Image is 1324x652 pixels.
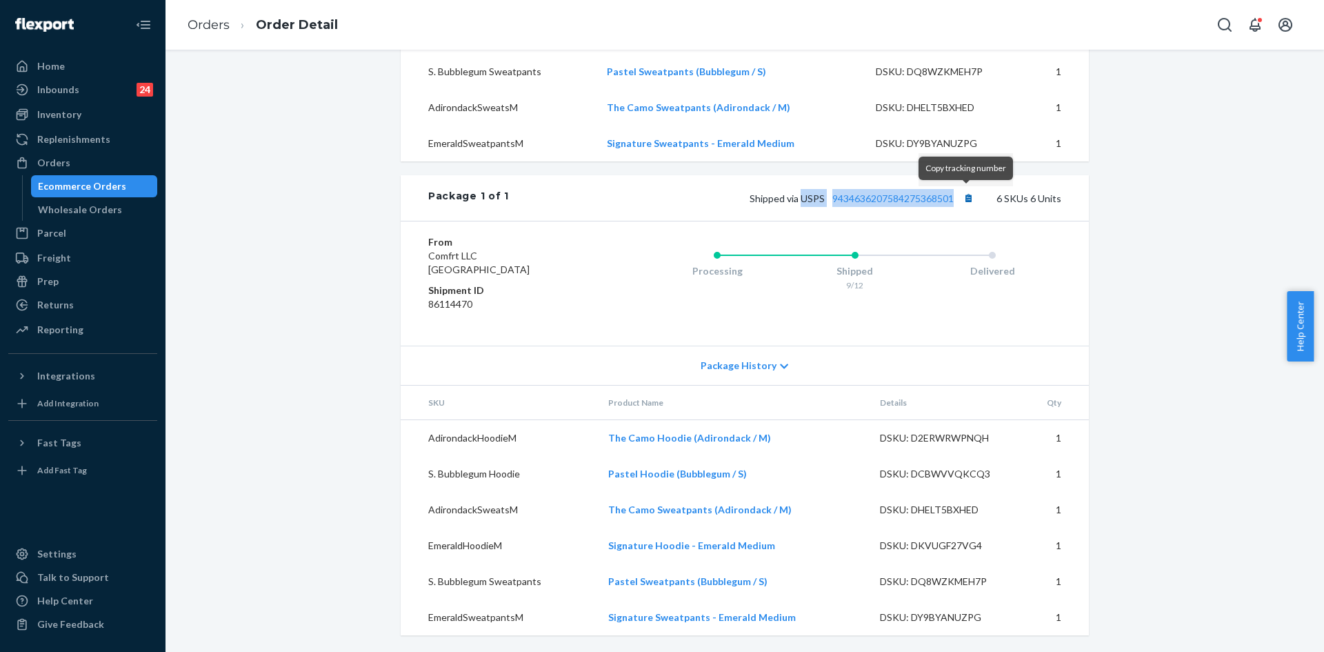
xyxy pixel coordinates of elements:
[880,503,1010,517] div: DSKU: DHELT5BXHED
[8,543,157,565] a: Settings
[37,83,79,97] div: Inbounds
[428,235,593,249] dt: From
[256,17,338,32] a: Order Detail
[648,264,786,278] div: Processing
[401,90,596,126] td: AdirondackSweatsM
[1020,564,1089,600] td: 1
[8,432,157,454] button: Fast Tags
[1020,528,1089,564] td: 1
[8,393,157,415] a: Add Integration
[8,270,157,293] a: Prep
[1020,492,1089,528] td: 1
[401,492,597,528] td: AdirondackSweatsM
[923,264,1061,278] div: Delivered
[37,226,66,240] div: Parcel
[37,298,74,312] div: Returns
[607,66,766,77] a: Pastel Sweatpants (Bubblegum / S)
[880,539,1010,553] div: DSKU: DKVUGF27VG4
[401,420,597,457] td: AdirondackHoodieM
[786,264,924,278] div: Shipped
[608,540,775,551] a: Signature Hoodie - Emerald Medium
[880,467,1010,481] div: DSKU: DCBWVVQKCQ3
[959,189,977,207] button: Copy tracking number
[37,464,87,476] div: Add Fast Tag
[876,137,1005,150] div: DSKU: DY9BYANUZPG
[608,468,747,480] a: Pastel Hoodie (Bubblegum / S)
[188,17,230,32] a: Orders
[428,250,530,275] span: Comfrt LLC [GEOGRAPHIC_DATA]
[37,397,99,409] div: Add Integration
[31,199,158,221] a: Wholesale Orders
[428,189,509,207] div: Package 1 of 1
[31,175,158,197] a: Ecommerce Orders
[876,101,1005,115] div: DSKU: DHELT5BXHED
[1272,11,1299,39] button: Open account menu
[1020,600,1089,635] td: 1
[401,126,596,161] td: EmeraldSweatpantsM
[137,83,153,97] div: 24
[607,137,794,149] a: Signature Sweatpants - Emerald Medium
[8,79,157,101] a: Inbounds24
[401,528,597,564] td: EmeraldHoodieM
[1016,90,1089,126] td: 1
[876,65,1005,79] div: DSKU: DQ8WZKMEH7P
[1020,456,1089,492] td: 1
[608,504,792,515] a: The Camo Sweatpants (Adirondack / M)
[1287,291,1314,362] button: Help Center
[8,294,157,316] a: Returns
[880,431,1010,445] div: DSKU: D2ERWRWPNQH
[1241,11,1269,39] button: Open notifications
[37,156,70,170] div: Orders
[37,323,83,337] div: Reporting
[701,359,776,373] span: Package History
[37,436,81,450] div: Fast Tags
[8,365,157,387] button: Integrations
[925,163,1006,173] span: Copy tracking number
[509,189,1061,207] div: 6 SKUs 6 Units
[8,566,157,589] a: Talk to Support
[37,59,65,73] div: Home
[8,152,157,174] a: Orders
[37,108,81,121] div: Inventory
[130,11,157,39] button: Close Navigation
[1020,386,1089,420] th: Qty
[428,297,593,311] dd: 86114470
[37,275,59,288] div: Prep
[8,590,157,612] a: Help Center
[37,618,104,631] div: Give Feedback
[401,456,597,492] td: S. Bubblegum Hoodie
[597,386,869,420] th: Product Name
[880,611,1010,624] div: DSKU: DY9BYANUZPG
[38,179,126,193] div: Ecommerce Orders
[608,575,768,587] a: Pastel Sweatpants (Bubblegum / S)
[8,222,157,244] a: Parcel
[37,369,95,383] div: Integrations
[8,319,157,341] a: Reporting
[8,55,157,77] a: Home
[177,5,349,46] ol: breadcrumbs
[608,432,771,444] a: The Camo Hoodie (Adirondack / M)
[1020,420,1089,457] td: 1
[37,547,77,561] div: Settings
[8,128,157,150] a: Replenishments
[401,564,597,600] td: S. Bubblegum Sweatpants
[37,594,93,608] div: Help Center
[8,460,157,482] a: Add Fast Tag
[401,386,597,420] th: SKU
[869,386,1021,420] th: Details
[401,54,596,90] td: S. Bubblegum Sweatpants
[37,132,110,146] div: Replenishments
[8,103,157,126] a: Inventory
[15,18,74,32] img: Flexport logo
[37,251,71,265] div: Freight
[607,101,790,113] a: The Camo Sweatpants (Adirondack / M)
[1016,54,1089,90] td: 1
[428,284,593,297] dt: Shipment ID
[8,247,157,269] a: Freight
[38,203,122,217] div: Wholesale Orders
[608,611,796,623] a: Signature Sweatpants - Emerald Medium
[1016,126,1089,161] td: 1
[1211,11,1238,39] button: Open Search Box
[37,571,109,584] div: Talk to Support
